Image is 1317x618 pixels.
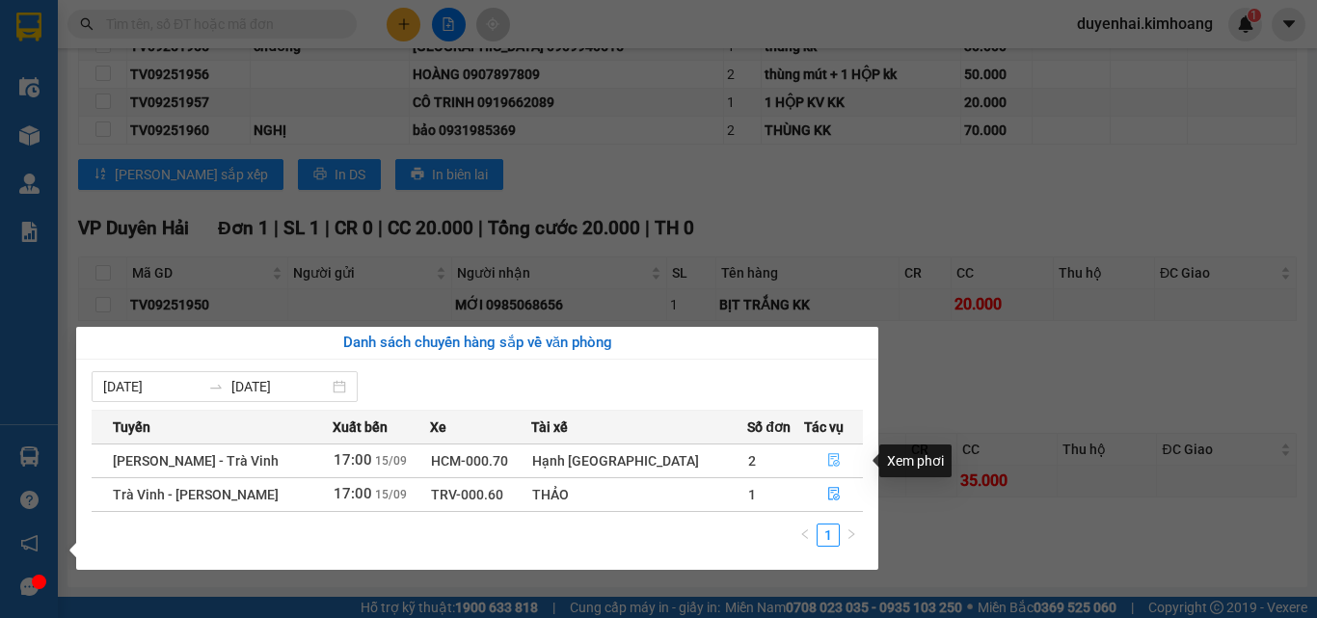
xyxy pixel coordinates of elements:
span: [PERSON_NAME] - Trà Vinh [113,453,279,469]
span: 15/09 [375,454,407,468]
span: file-done [827,453,841,469]
span: Tuyến [113,416,150,438]
input: Từ ngày [103,376,201,397]
span: to [208,379,224,394]
button: file-done [805,445,863,476]
li: Next Page [840,524,863,547]
span: Tài xế [531,416,568,438]
div: Xem phơi [879,444,952,477]
button: right [840,524,863,547]
button: file-done [805,479,863,510]
span: swap-right [208,379,224,394]
span: right [846,528,857,540]
span: TRV-000.60 [431,487,503,502]
button: left [793,524,817,547]
span: 2 [748,453,756,469]
div: Hạnh [GEOGRAPHIC_DATA] [532,450,747,471]
span: left [799,528,811,540]
span: Tác vụ [804,416,844,438]
li: 1 [817,524,840,547]
span: HCM-000.70 [431,453,508,469]
span: 15/09 [375,488,407,501]
span: Xe [430,416,446,438]
li: Previous Page [793,524,817,547]
span: file-done [827,487,841,502]
span: Số đơn [747,416,791,438]
div: THẢO [532,484,747,505]
input: Đến ngày [231,376,329,397]
a: 1 [818,524,839,546]
span: Xuất bến [333,416,388,438]
span: 17:00 [334,451,372,469]
span: Trà Vinh - [PERSON_NAME] [113,487,279,502]
div: Danh sách chuyến hàng sắp về văn phòng [92,332,863,355]
span: 17:00 [334,485,372,502]
span: 1 [748,487,756,502]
